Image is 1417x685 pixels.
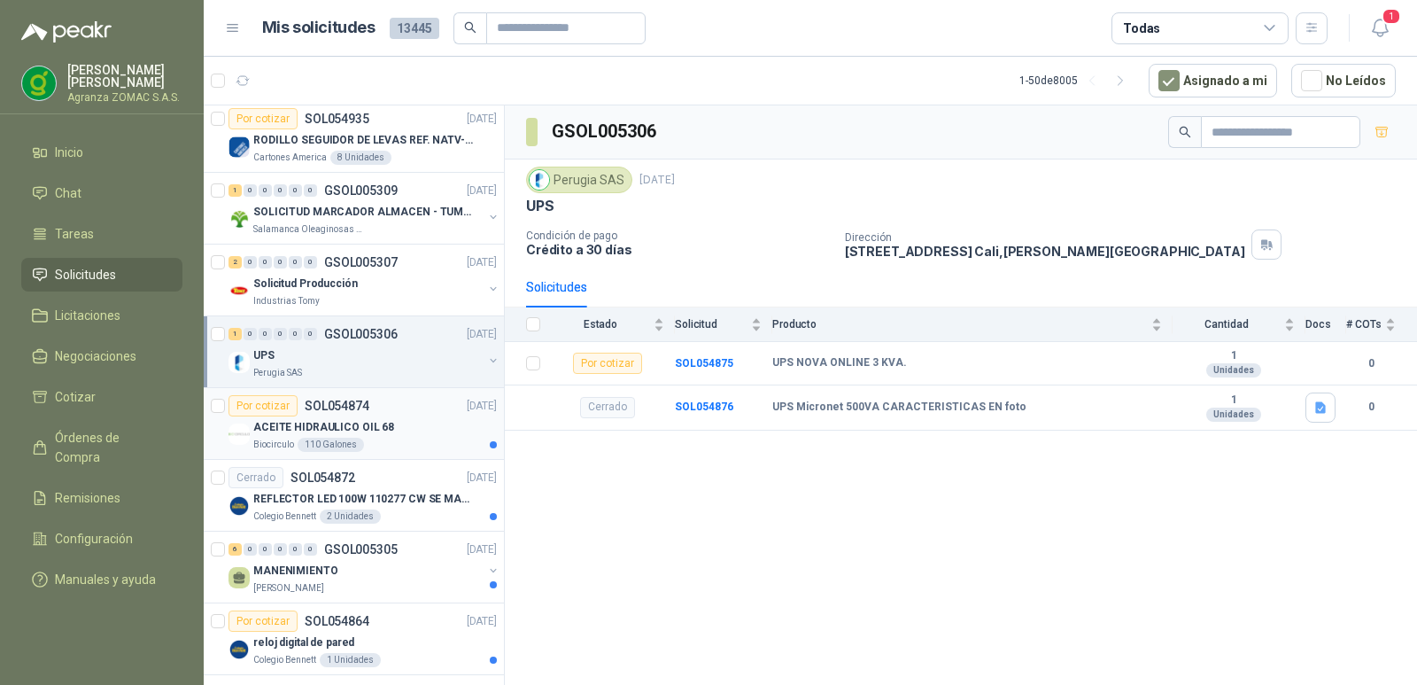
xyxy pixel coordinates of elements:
[305,113,369,125] p: SOL054935
[55,143,83,162] span: Inicio
[253,347,275,364] p: UPS
[324,256,398,269] p: GSOL005307
[253,491,474,508] p: REFLECTOR LED 100W 110277 CW SE MARCA: PILA BY PHILIPS
[1173,393,1295,408] b: 1
[320,510,381,524] div: 2 Unidades
[526,242,831,257] p: Crédito a 30 días
[845,244,1245,259] p: [STREET_ADDRESS] Cali , [PERSON_NAME][GEOGRAPHIC_DATA]
[526,277,587,297] div: Solicitudes
[253,653,316,667] p: Colegio Bennett
[1019,66,1134,95] div: 1 - 50 de 8005
[21,481,182,515] a: Remisiones
[253,510,316,524] p: Colegio Bennett
[244,184,257,197] div: 0
[289,543,302,556] div: 0
[21,217,182,251] a: Tareas
[55,387,96,407] span: Cotizar
[228,108,298,129] div: Por cotizar
[526,230,831,242] p: Condición de pago
[1364,12,1396,44] button: 1
[55,570,156,589] span: Manuales y ayuda
[21,299,182,332] a: Licitaciones
[21,176,182,210] a: Chat
[228,424,250,445] img: Company Logo
[67,92,182,103] p: Agranza ZOMAC S.A.S.
[228,208,250,230] img: Company Logo
[1179,126,1191,138] span: search
[228,539,500,595] a: 6 0 0 0 0 0 GSOL005305[DATE] MANENIMIENTO[PERSON_NAME]
[21,563,182,596] a: Manuales y ayuda
[228,184,242,197] div: 1
[228,543,242,556] div: 6
[289,328,302,340] div: 0
[228,611,298,632] div: Por cotizar
[55,224,94,244] span: Tareas
[228,136,250,158] img: Company Logo
[253,132,474,149] p: RODILLO SEGUIDOR DE LEVAS REF. NATV-17-PPA [PERSON_NAME]
[675,401,733,413] a: SOL054876
[253,581,324,595] p: [PERSON_NAME]
[204,101,504,173] a: Por cotizarSOL054935[DATE] Company LogoRODILLO SEGUIDOR DE LEVAS REF. NATV-17-PPA [PERSON_NAME]Ca...
[467,254,497,271] p: [DATE]
[289,256,302,269] div: 0
[467,470,497,487] p: [DATE]
[204,603,504,675] a: Por cotizarSOL054864[DATE] Company Logoreloj digital de paredColegio Bennett1 Unidades
[1173,318,1281,331] span: Cantidad
[1346,399,1396,416] b: 0
[304,543,317,556] div: 0
[228,256,242,269] div: 2
[305,400,369,412] p: SOL054874
[253,204,474,221] p: SOLICITUD MARCADOR ALMACEN - TUMACO
[845,231,1245,244] p: Dirección
[1173,349,1295,363] b: 1
[21,136,182,169] a: Inicio
[204,460,504,532] a: CerradoSOL054872[DATE] Company LogoREFLECTOR LED 100W 110277 CW SE MARCA: PILA BY PHILIPSColegio ...
[1206,408,1261,422] div: Unidades
[305,615,369,627] p: SOL054864
[262,15,376,41] h1: Mis solicitudes
[1291,64,1396,97] button: No Leídos
[55,265,116,284] span: Solicitudes
[772,356,907,370] b: UPS NOVA ONLINE 3 KVA.
[67,64,182,89] p: [PERSON_NAME] [PERSON_NAME]
[324,328,398,340] p: GSOL005306
[467,326,497,343] p: [DATE]
[289,184,302,197] div: 0
[1173,307,1305,342] th: Cantidad
[55,306,120,325] span: Licitaciones
[1206,363,1261,378] div: Unidades
[274,543,287,556] div: 0
[244,543,257,556] div: 0
[274,256,287,269] div: 0
[304,184,317,197] div: 0
[320,653,381,667] div: 1 Unidades
[259,328,272,340] div: 0
[21,21,112,43] img: Logo peakr
[551,318,650,331] span: Estado
[573,353,642,374] div: Por cotizar
[526,167,632,193] div: Perugia SAS
[330,151,391,165] div: 8 Unidades
[21,380,182,414] a: Cotizar
[21,522,182,556] a: Configuración
[274,184,287,197] div: 0
[1305,307,1346,342] th: Docs
[1149,64,1277,97] button: Asignado a mi
[228,328,242,340] div: 1
[274,328,287,340] div: 0
[253,222,365,237] p: Salamanca Oleaginosas SAS
[551,307,675,342] th: Estado
[228,252,500,308] a: 2 0 0 0 0 0 GSOL005307[DATE] Company LogoSolicitud ProducciónIndustrias Tomy
[228,323,500,380] a: 1 0 0 0 0 0 GSOL005306[DATE] Company LogoUPSPerugia SAS
[228,180,500,237] a: 1 0 0 0 0 0 GSOL005309[DATE] Company LogoSOLICITUD MARCADOR ALMACEN - TUMACOSalamanca Oleaginosas...
[467,183,497,199] p: [DATE]
[259,256,272,269] div: 0
[390,18,439,39] span: 13445
[21,421,182,474] a: Órdenes de Compra
[55,428,166,467] span: Órdenes de Compra
[530,170,549,190] img: Company Logo
[1346,307,1417,342] th: # COTs
[55,529,133,549] span: Configuración
[259,184,272,197] div: 0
